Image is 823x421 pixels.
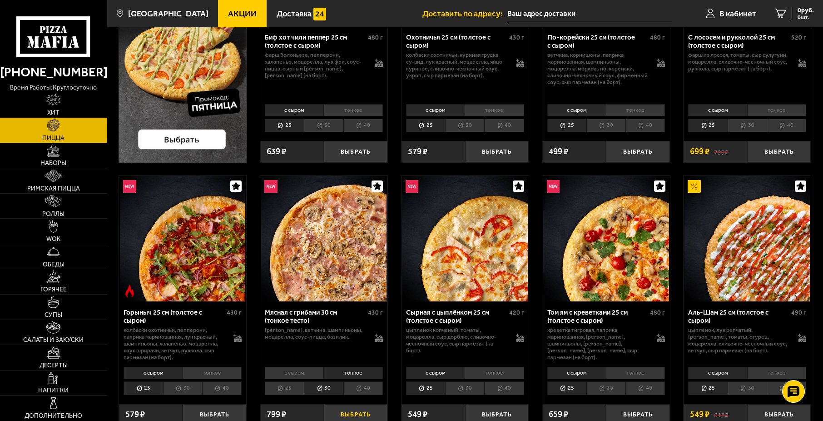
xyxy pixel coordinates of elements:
[40,362,68,369] span: Десерты
[688,367,747,379] li: с сыром
[25,413,82,419] span: Дополнительно
[267,410,286,419] span: 799 ₽
[343,381,383,395] li: 40
[408,147,427,156] span: 579 ₽
[406,33,507,50] div: Охотничья 25 см (толстое с сыром)
[406,327,507,354] p: цыпленок копченый, томаты, моцарелла, сыр дорблю, сливочно-чесночный соус, сыр пармезан (на борт).
[445,119,484,132] li: 30
[484,381,524,395] li: 40
[343,119,383,132] li: 40
[767,119,806,132] li: 40
[798,15,814,20] span: 0 шт.
[547,180,560,193] img: Новинка
[227,309,242,316] span: 430 г
[465,104,524,116] li: тонкое
[688,52,789,72] p: фарш из лосося, томаты, сыр сулугуни, моцарелла, сливочно-чесночный соус, руккола, сыр пармезан (...
[260,176,387,302] a: НовинкаМясная с грибами 30 см (тонкое тесто)
[119,176,246,302] a: НовинкаОстрое блюдоГорыныч 25 см (толстое с сыром)
[124,381,163,395] li: 25
[267,147,286,156] span: 639 ₽
[625,119,665,132] li: 40
[791,34,806,41] span: 520 г
[40,286,67,293] span: Горячее
[650,309,665,316] span: 480 г
[767,381,806,395] li: 40
[791,309,806,316] span: 490 г
[465,367,524,379] li: тонкое
[728,381,767,395] li: 30
[368,309,383,316] span: 430 г
[684,176,810,302] img: Аль-Шам 25 см (толстое с сыром)
[40,160,66,166] span: Наборы
[688,119,727,132] li: 25
[304,119,343,132] li: 30
[406,119,445,132] li: 25
[747,141,811,162] button: Выбрать
[728,119,767,132] li: 30
[123,285,136,297] img: Острое блюдо
[625,381,665,395] li: 40
[27,185,80,192] span: Римская пицца
[747,104,806,116] li: тонкое
[509,34,524,41] span: 430 г
[507,5,672,22] input: Ваш адрес доставки
[547,33,648,50] div: По-корейски 25 см (толстое с сыром)
[313,8,326,20] img: 15daf4d41897b9f0e9f617042186c801.svg
[714,147,729,156] s: 799 ₽
[606,367,665,379] li: тонкое
[124,327,225,361] p: колбаски Охотничьи, пепперони, паприка маринованная, лук красный, шампиньоны, халапеньо, моцарелл...
[43,261,64,268] span: Обеды
[547,52,649,86] p: ветчина, корнишоны, паприка маринованная, шампиньоны, моцарелла, морковь по-корейски, сливочно-че...
[747,367,806,379] li: тонкое
[202,381,242,395] li: 40
[323,367,382,379] li: тонкое
[45,312,62,318] span: Супы
[690,410,709,419] span: 549 ₽
[406,367,465,379] li: с сыром
[484,119,524,132] li: 40
[509,309,524,316] span: 420 г
[368,34,383,41] span: 480 г
[42,135,64,141] span: Пицца
[547,308,648,325] div: Том ям с креветками 25 см (толстое с сыром)
[38,387,69,394] span: Напитки
[543,176,669,302] img: Том ям с креветками 25 см (толстое с сыром)
[265,119,304,132] li: 25
[408,410,427,419] span: 549 ₽
[183,367,242,379] li: тонкое
[265,33,366,50] div: Биф хот чили пеппер 25 см (толстое с сыром)
[402,176,529,302] a: НовинкаСырная с цыплёнком 25 см (толстое с сыром)
[549,410,568,419] span: 659 ₽
[264,180,277,193] img: Новинка
[606,104,665,116] li: тонкое
[798,7,814,14] span: 0 руб.
[406,308,507,325] div: Сырная с цыплёнком 25 см (толстое с сыром)
[542,176,669,302] a: НовинкаТом ям с креветками 25 см (толстое с сыром)
[684,176,811,302] a: АкционныйАль-Шам 25 см (толстое с сыром)
[688,327,789,354] p: цыпленок, лук репчатый, [PERSON_NAME], томаты, огурец, моцарелла, сливочно-чесночный соус, кетчуп...
[688,381,727,395] li: 25
[265,308,366,325] div: Мясная с грибами 30 см (тонкое тесто)
[688,33,789,50] div: С лососем и рукколой 25 см (толстое с сыром)
[228,10,257,18] span: Акции
[406,52,507,79] p: колбаски охотничьи, куриная грудка су-вид, лук красный, моцарелла, яйцо куриное, сливочно-чесночн...
[547,327,649,361] p: креветка тигровая, паприка маринованная, [PERSON_NAME], шампиньоны, [PERSON_NAME], [PERSON_NAME],...
[265,104,323,116] li: с сыром
[688,104,747,116] li: с сыром
[688,180,700,193] img: Акционный
[586,119,625,132] li: 30
[406,381,445,395] li: 25
[465,141,529,162] button: Выбрать
[406,180,418,193] img: Новинка
[688,308,789,325] div: Аль-Шам 25 см (толстое с сыром)
[586,381,625,395] li: 30
[265,52,366,79] p: фарш болоньезе, пепперони, халапеньо, моцарелла, лук фри, соус-пицца, сырный [PERSON_NAME], [PERS...
[714,410,729,419] s: 618 ₽
[547,104,606,116] li: с сыром
[277,10,312,18] span: Доставка
[606,141,669,162] button: Выбрать
[507,5,672,22] span: улица Стахановцев, 17
[265,381,304,395] li: 25
[547,119,586,132] li: 25
[265,367,323,379] li: с сыром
